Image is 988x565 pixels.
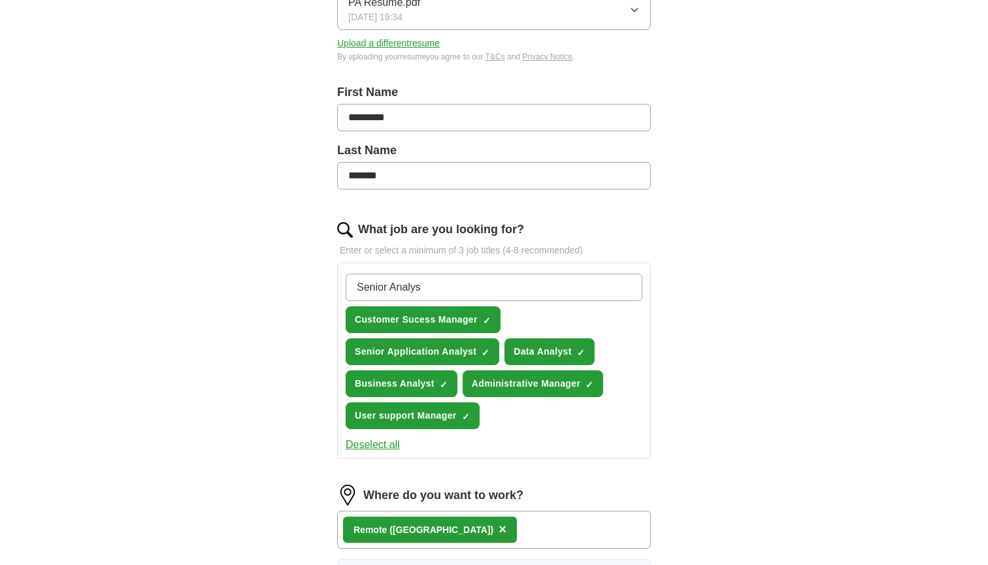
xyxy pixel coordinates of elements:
span: User support Manager [355,409,457,423]
label: Where do you want to work? [363,487,523,504]
button: Senior Application Analyst✓ [346,338,499,365]
button: × [499,520,506,540]
label: What job are you looking for? [358,221,524,238]
p: Enter or select a minimum of 3 job titles (4-8 recommended) [337,244,651,257]
span: ✓ [462,412,470,422]
span: ✓ [482,347,489,358]
button: Customer Sucess Manager✓ [346,306,501,333]
span: ✓ [440,379,448,390]
span: Administrative Manager [472,377,580,391]
button: Administrative Manager✓ [463,370,603,397]
span: × [499,522,506,536]
span: Customer Sucess Manager [355,313,478,327]
button: User support Manager✓ [346,402,480,429]
span: Business Analyst [355,377,435,391]
span: ✓ [577,347,585,358]
label: First Name [337,84,651,101]
span: Senior Application Analyst [355,345,476,359]
a: T&Cs [486,52,505,61]
label: Last Name [337,142,651,159]
button: Deselect all [346,437,400,453]
a: Privacy Notice [522,52,572,61]
button: Data Analyst✓ [504,338,595,365]
span: [DATE] 19:34 [348,10,403,24]
div: By uploading your resume you agree to our and . [337,51,651,63]
span: ✓ [483,315,491,326]
img: location.png [337,485,358,506]
div: Remote ([GEOGRAPHIC_DATA]) [354,523,493,537]
button: Business Analyst✓ [346,370,457,397]
span: ✓ [585,379,593,390]
span: Data Analyst [514,345,572,359]
img: search.png [337,222,353,238]
input: Type a job title and press enter [346,274,642,301]
button: Upload a differentresume [337,37,440,50]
